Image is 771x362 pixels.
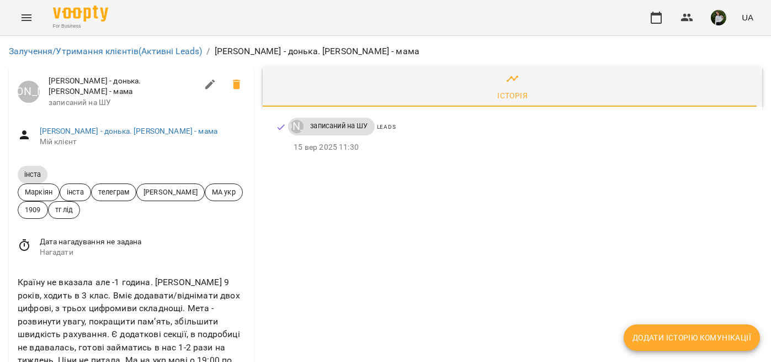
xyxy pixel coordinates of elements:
span: записаний на ШУ [49,97,197,108]
span: інста [60,187,91,197]
span: інста [18,170,47,179]
span: Додати історію комунікації [632,331,751,344]
span: Leads [377,124,396,130]
span: тг лід [49,204,80,215]
nav: breadcrumb [9,45,762,58]
span: 1909 [18,204,47,215]
p: [PERSON_NAME] - донька. [PERSON_NAME] - мама [215,45,420,58]
span: Мій клієнт [40,137,246,148]
a: [PERSON_NAME] - донька. [PERSON_NAME] - мама [40,127,217,135]
span: Дата нагадування не задана [40,237,246,248]
span: [PERSON_NAME] - донька. [PERSON_NAME] - мама [49,76,197,97]
span: Маркіян [18,187,59,197]
img: Voopty Logo [53,6,108,22]
button: UA [737,7,758,28]
span: UA [742,12,753,23]
li: / [206,45,210,58]
p: 15 вер 2025 11:30 [294,142,745,153]
a: [PERSON_NAME] [288,120,304,133]
span: записаний на ШУ [304,121,374,131]
div: Луцук Маркіян [290,120,304,133]
span: For Business [53,23,108,30]
span: телеграм [92,187,136,197]
span: [PERSON_NAME] [137,187,204,197]
button: Додати історію комунікації [624,324,760,351]
button: Menu [13,4,40,31]
a: [PERSON_NAME] [18,81,40,103]
div: Луцук Маркіян [18,81,40,103]
span: МА укр [205,187,242,197]
img: 6b662c501955233907b073253d93c30f.jpg [711,10,726,25]
span: Нагадати [40,247,246,258]
div: Історія [497,89,528,102]
a: Залучення/Утримання клієнтів(Активні Leads) [9,46,202,56]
